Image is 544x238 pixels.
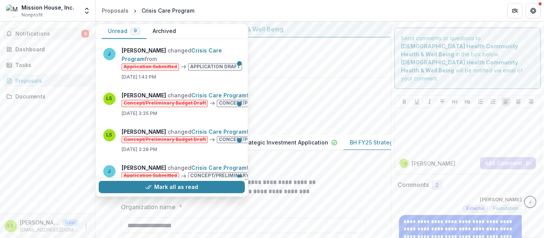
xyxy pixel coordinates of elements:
[401,59,518,74] strong: [DEMOGRAPHIC_DATA] Health Community Health & Well Being
[15,31,81,37] span: Notifications
[507,3,523,18] button: Partners
[191,128,246,135] a: Crisis Care Program
[81,222,91,231] button: More
[3,59,92,71] a: Tasks
[438,97,447,106] button: Strike
[20,218,60,227] p: [PERSON_NAME]
[480,196,522,204] p: [PERSON_NAME]
[21,11,43,18] span: Nonprofit
[191,165,246,171] a: Crisis Care Program
[81,30,89,38] span: 9
[20,227,78,233] p: [EMAIL_ADDRESS][DOMAIN_NAME]
[400,97,409,106] button: Bold
[350,138,461,146] p: BH FY25 Strategic Investment Application
[122,46,245,71] p: changed from
[21,3,74,11] div: Mission House, Inc.
[435,182,439,189] span: 2
[102,7,129,15] div: Proposals
[99,5,197,16] nav: breadcrumb
[122,128,334,143] p: changed from
[463,97,472,106] button: Heading 2
[3,90,92,103] a: Documents
[3,74,92,87] a: Proposals
[99,181,245,193] button: Mark all as read
[81,3,92,18] button: Open entity switcher
[6,5,18,17] img: Mission House, Inc.
[122,164,293,180] p: changed from
[102,24,147,39] button: Unread
[412,159,455,167] p: [PERSON_NAME]
[501,97,510,106] button: Align Left
[15,61,86,69] div: Tasks
[122,74,245,80] p: [DATE] 1:43 PM
[412,97,422,106] button: Underline
[217,138,328,146] p: BH FY25 Strategic Investment Application
[397,181,429,189] h2: Comments
[142,7,194,15] div: Crisis Care Program
[122,91,334,107] p: changed from
[15,92,86,100] div: Documents
[8,223,14,228] div: Lucas Seilhymer
[147,24,182,39] button: Archived
[3,28,92,40] button: Notifications9
[15,77,86,85] div: Proposals
[121,202,176,212] p: Organization name
[514,97,523,106] button: Align Center
[122,47,222,62] a: Crisis Care Program
[526,97,536,106] button: Align Right
[191,92,246,98] a: Crisis Care Program
[394,28,541,89] div: Send comments or questions to in the box below. will be notified via email of your comment.
[401,43,518,57] strong: [DEMOGRAPHIC_DATA] Health Community Health & Well Being
[526,3,541,18] button: Get Help
[450,97,459,106] button: Heading 1
[402,161,406,165] div: Lucas Seilhymer
[529,200,532,205] div: Jennifer
[476,97,485,106] button: Bullet List
[99,5,132,16] a: Proposals
[134,28,137,34] span: 9
[480,157,536,169] button: Add Comment
[3,43,92,56] a: Dashboard
[493,206,518,211] span: Foundation
[489,97,498,106] button: Ordered List
[15,45,86,53] div: Dashboard
[425,97,434,106] button: Italicize
[466,206,485,211] span: External
[63,219,78,226] p: User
